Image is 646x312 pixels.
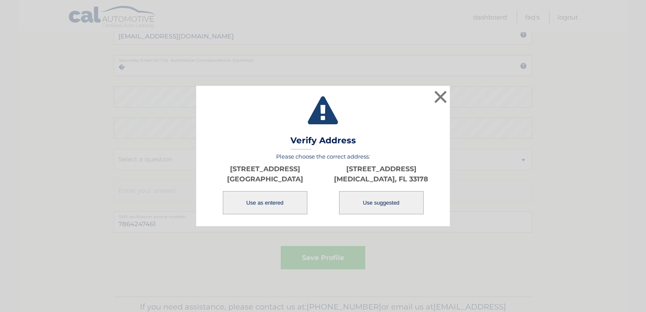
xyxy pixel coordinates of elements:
h3: Verify Address [290,135,356,150]
p: [STREET_ADDRESS] [MEDICAL_DATA], FL 33178 [323,164,439,184]
button: Use as entered [223,191,307,214]
div: Please choose the correct address: [207,153,439,215]
button: × [432,88,449,105]
p: [STREET_ADDRESS] [GEOGRAPHIC_DATA] [207,164,323,184]
button: Use suggested [339,191,424,214]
